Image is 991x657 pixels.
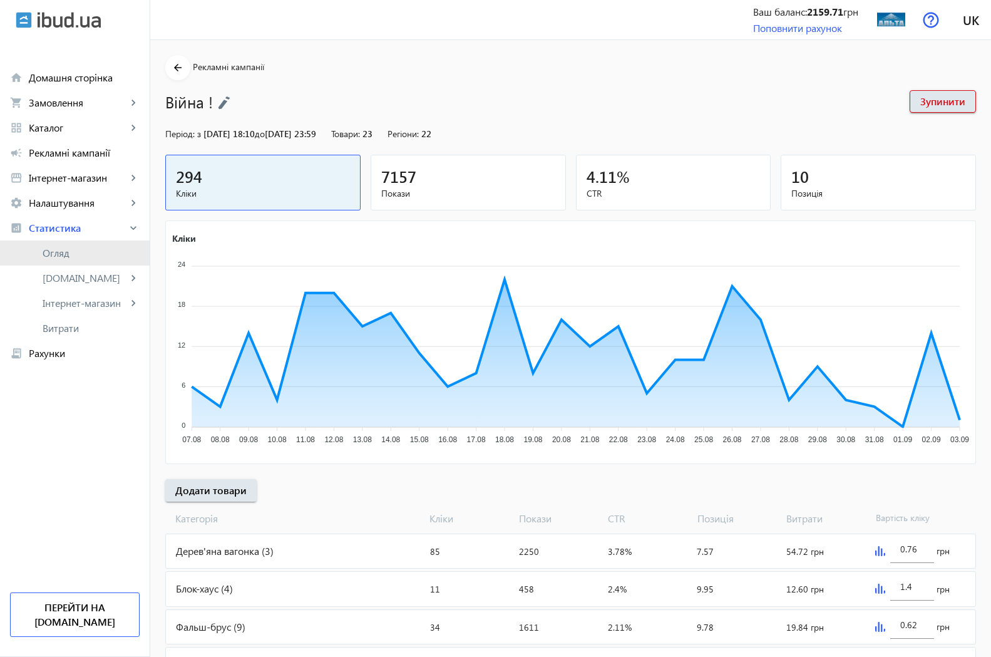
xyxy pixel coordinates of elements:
span: 9.95 [697,583,714,595]
span: Додати товари [175,484,247,497]
span: грн [937,621,950,633]
mat-icon: keyboard_arrow_right [127,272,140,284]
span: Кліки [424,512,513,525]
tspan: 0 [182,422,185,429]
div: Блок-хаус (4) [166,572,425,606]
tspan: 31.08 [865,435,884,444]
tspan: 6 [182,381,185,389]
span: Рекламні кампанії [193,61,264,73]
span: Витрати [43,322,140,334]
tspan: 22.08 [609,435,628,444]
tspan: 12 [178,341,185,349]
span: Покази [381,187,555,200]
tspan: 24 [178,261,185,268]
mat-icon: home [10,71,23,84]
span: 54.72 грн [786,546,824,557]
mat-icon: receipt_long [10,347,23,360]
span: Каталог [29,122,127,134]
span: 23 [362,128,372,140]
span: Рахунки [29,347,140,360]
mat-icon: keyboard_arrow_right [127,222,140,234]
span: Покази [514,512,603,525]
span: Рекламні кампанії [29,147,140,159]
span: 12.60 грн [786,583,824,595]
tspan: 20.08 [552,435,571,444]
tspan: 29.08 [808,435,827,444]
div: Ваш баланс: грн [753,5,858,19]
span: Зупинити [920,95,965,108]
tspan: 16.08 [438,435,457,444]
b: 2159.71 [807,5,843,18]
mat-icon: keyboard_arrow_right [127,197,140,209]
tspan: 14.08 [381,435,400,444]
span: 458 [519,583,534,595]
mat-icon: grid_view [10,122,23,134]
span: 3.78% [608,546,632,557]
tspan: 09.08 [239,435,258,444]
span: % [617,166,630,187]
a: Перейти на [DOMAIN_NAME] [10,592,140,637]
span: Налаштування [29,197,127,209]
span: 4.11 [587,166,617,187]
mat-icon: keyboard_arrow_right [127,122,140,134]
span: Період: з [165,128,201,140]
tspan: 15.08 [410,435,429,444]
mat-icon: arrow_back [170,60,186,76]
span: uk [963,12,979,28]
span: Товари: [331,128,360,140]
span: грн [937,583,950,596]
tspan: 26.08 [723,435,742,444]
tspan: 21.08 [580,435,599,444]
a: Поповнити рахунок [753,21,842,34]
button: Зупинити [910,90,976,113]
h1: Війна ! [165,91,897,113]
tspan: 24.08 [666,435,685,444]
span: 294 [176,166,202,187]
tspan: 18.08 [495,435,514,444]
mat-icon: analytics [10,222,23,234]
tspan: 07.08 [182,435,201,444]
tspan: 02.09 [922,435,941,444]
span: [DATE] 18:10 [DATE] 23:59 [203,128,316,140]
span: Інтернет-магазин [43,297,127,309]
span: 9.78 [697,621,714,633]
tspan: 28.08 [779,435,798,444]
span: грн [937,545,950,557]
img: graph.svg [875,622,885,632]
tspan: 12.08 [324,435,343,444]
mat-icon: keyboard_arrow_right [127,297,140,309]
mat-icon: campaign [10,147,23,159]
tspan: 30.08 [836,435,855,444]
mat-icon: keyboard_arrow_right [127,172,140,184]
span: Домашня сторінка [29,71,140,84]
mat-icon: settings [10,197,23,209]
span: 11 [430,583,440,595]
span: 1611 [519,621,539,633]
span: Вартість кліку [871,512,960,525]
span: до [255,128,265,140]
span: Огляд [43,247,140,259]
span: Категорія [165,512,424,525]
span: CTR [587,187,761,200]
span: 7.57 [697,546,714,557]
tspan: 19.08 [523,435,542,444]
span: Позиція [791,187,965,200]
tspan: 23.08 [637,435,656,444]
span: 10 [791,166,809,187]
span: 7157 [381,166,416,187]
div: Фальш-брус (9) [166,610,425,644]
tspan: 13.08 [353,435,372,444]
img: graph.svg [875,546,885,556]
span: 22 [421,128,431,140]
span: 85 [430,546,440,557]
tspan: 27.08 [751,435,770,444]
img: graph.svg [875,584,885,594]
mat-icon: shopping_cart [10,96,23,109]
text: Кліки [172,232,196,244]
tspan: 17.08 [467,435,486,444]
span: [DOMAIN_NAME] [43,272,127,284]
tspan: 01.09 [893,435,912,444]
img: 30096267ab8a016071949415137317-1284282106.jpg [877,6,905,34]
span: CTR [603,512,692,525]
img: ibud.svg [16,12,32,28]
